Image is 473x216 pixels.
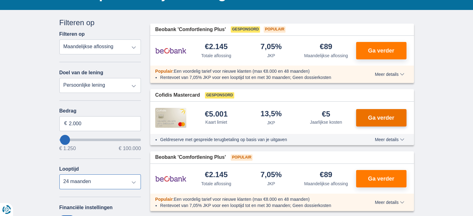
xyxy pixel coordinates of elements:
[370,72,409,77] button: Meer details
[375,137,404,142] span: Meer details
[201,53,231,59] div: Totale aflossing
[59,205,113,210] label: Financiële instellingen
[370,200,409,205] button: Meer details
[375,72,404,76] span: Meer details
[155,43,186,58] img: product.pl.alt Beobank
[59,31,85,37] label: Filteren op
[368,176,394,182] span: Ga verder
[264,26,285,33] span: Populair
[231,154,253,161] span: Populair
[205,110,228,118] div: €5.001
[59,146,76,151] span: € 1.250
[150,68,357,74] div: :
[150,196,357,202] div: :
[59,17,141,28] div: Filteren op
[59,166,79,172] label: Looptijd
[320,43,332,51] div: €89
[322,110,330,118] div: €5
[370,137,409,142] button: Meer details
[155,197,173,202] span: Populair
[59,70,103,76] label: Doel van de lening
[304,53,348,59] div: Maandelijkse aflossing
[261,110,282,118] div: 13,5%
[160,74,352,80] li: Rentevoet van 7,05% JKP voor een looptijd tot en met 30 maanden; Geen dossierkosten
[155,154,226,161] span: Beobank 'Comfortlening Plus'
[356,109,406,126] button: Ga verder
[304,181,348,187] div: Maandelijkse aflossing
[160,136,352,143] li: Geldreserve met gespreide terugbetaling op basis van je uitgaven
[267,53,275,59] div: JKP
[310,119,342,125] div: Jaarlijkse kosten
[356,170,406,187] button: Ga verder
[356,42,406,59] button: Ga verder
[375,200,404,205] span: Meer details
[64,120,67,127] span: €
[155,171,186,186] img: product.pl.alt Beobank
[155,26,226,33] span: Beobank 'Comfortlening Plus'
[155,92,200,99] span: Cofidis Mastercard
[205,92,234,99] span: Gesponsord
[368,48,394,53] span: Ga verder
[174,197,310,202] span: Een voordelig tarief voor nieuwe klanten (max €8.000 en 48 maanden)
[231,26,260,33] span: Gesponsord
[155,69,173,74] span: Populair
[205,119,227,125] div: Kaart limiet
[267,120,275,126] div: JKP
[320,171,332,179] div: €89
[201,181,231,187] div: Totale aflossing
[155,108,186,128] img: product.pl.alt Cofidis CC
[205,43,228,51] div: €2.145
[119,146,141,151] span: € 100.000
[160,202,352,209] li: Rentevoet van 7,05% JKP voor een looptijd tot en met 30 maanden; Geen dossierkosten
[261,43,282,51] div: 7,05%
[368,115,394,121] span: Ga verder
[59,108,141,114] label: Bedrag
[267,181,275,187] div: JKP
[205,171,228,179] div: €2.145
[59,139,141,141] input: wantToBorrow
[174,69,310,74] span: Een voordelig tarief voor nieuwe klanten (max €8.000 en 48 maanden)
[261,171,282,179] div: 7,05%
